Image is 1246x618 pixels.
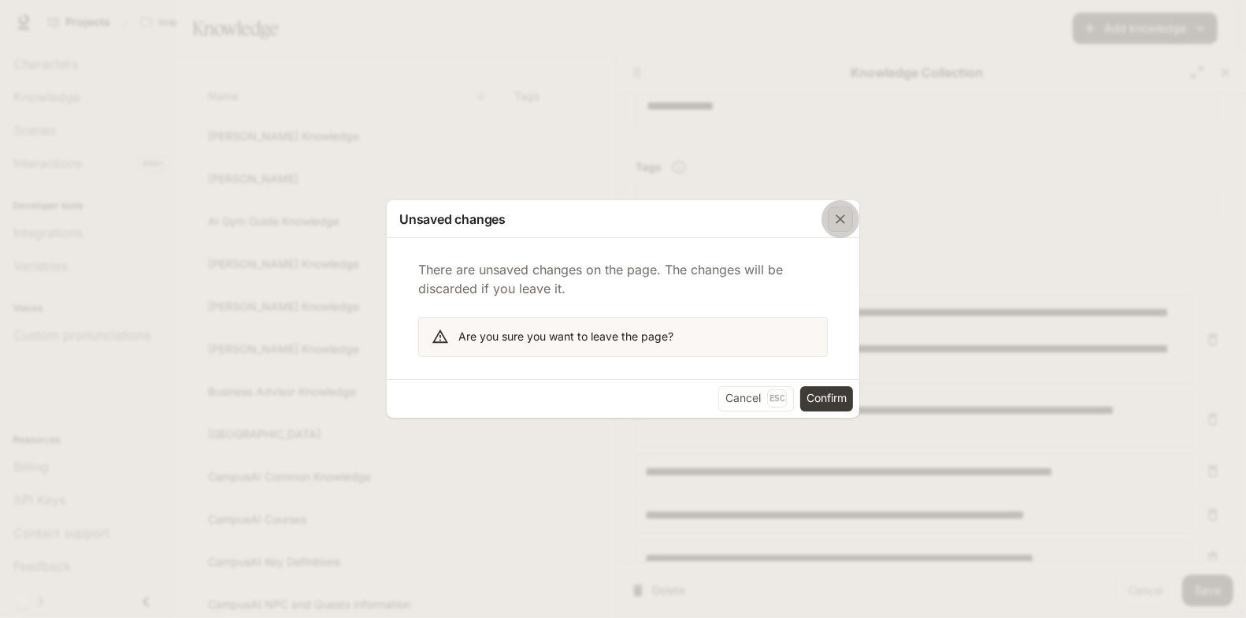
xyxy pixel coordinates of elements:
[458,322,673,351] div: Are you sure you want to leave the page?
[418,260,828,298] p: There are unsaved changes on the page. The changes will be discarded if you leave it.
[767,389,787,407] p: Esc
[800,386,853,411] button: Confirm
[399,210,506,229] p: Unsaved changes
[718,386,794,411] button: CancelEsc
